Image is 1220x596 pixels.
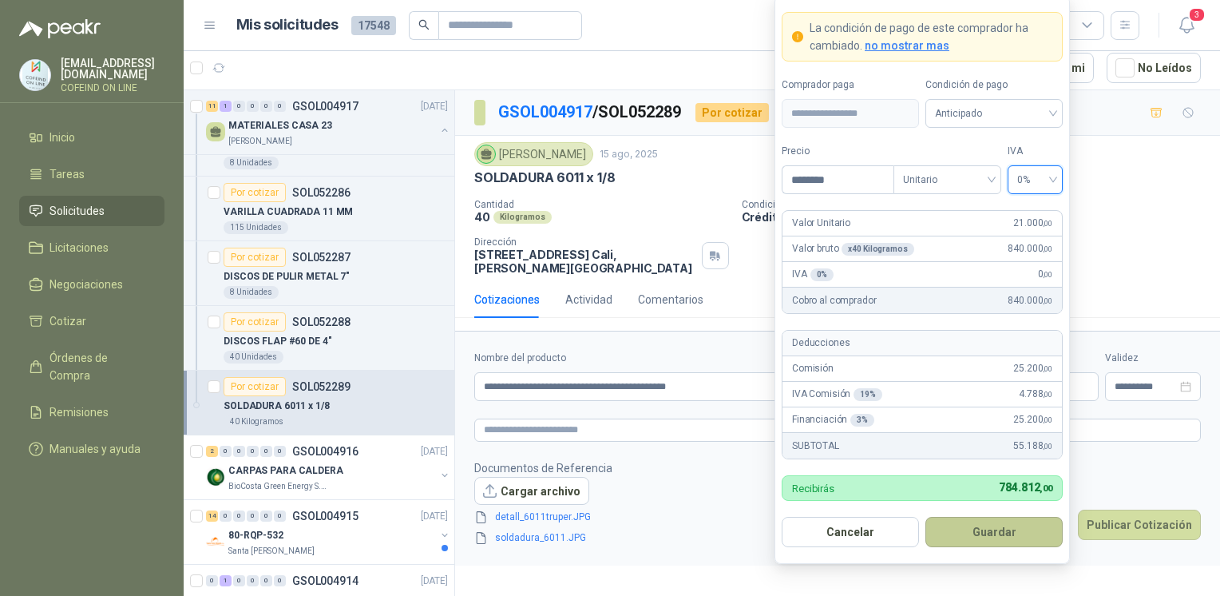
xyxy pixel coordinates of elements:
[228,118,332,133] p: MATERIALES CASA 23
[418,19,430,30] span: search
[742,210,1214,224] p: Crédito a 30 días
[184,306,454,371] a: Por cotizarSOL052288DISCOS FLAP #60 DE 4"40 Unidades
[61,58,164,80] p: [EMAIL_ADDRESS][DOMAIN_NAME]
[792,241,914,256] p: Valor bruto
[1013,216,1052,231] span: 21.000
[498,100,683,125] p: / SOL052289
[1078,510,1201,540] button: Publicar Cotización
[1038,267,1052,282] span: 0
[292,187,351,198] p: SOL052286
[224,334,331,349] p: DISCOS FLAP #60 DE 4"
[1107,53,1201,83] button: No Leídos
[206,511,218,522] div: 14
[792,483,834,494] p: Recibirás
[792,336,850,351] p: Deducciones
[206,97,451,148] a: 11 1 0 0 0 0 GSOL004917[DATE] MATERIALES CASA 23[PERSON_NAME]
[206,507,451,558] a: 14 0 0 0 0 0 GSOL004915[DATE] Company Logo80-RQP-532Santa [PERSON_NAME]
[224,157,279,169] div: 8 Unidades
[1040,483,1052,494] span: ,00
[274,101,286,112] div: 0
[292,381,351,392] p: SOL052289
[220,446,232,457] div: 0
[792,439,839,454] p: SUBTOTAL
[474,199,729,210] p: Cantidad
[792,361,834,376] p: Comisión
[224,351,283,364] div: 40 Unidades
[351,16,396,35] span: 17548
[903,168,992,192] span: Unitario
[493,211,552,224] div: Kilogramos
[489,530,597,546] a: soldadura_6011.JPG
[1013,361,1052,376] span: 25.200
[474,351,876,366] label: Nombre del producto
[1105,351,1201,366] label: Validez
[247,101,259,112] div: 0
[292,446,358,457] p: GSOL004916
[1043,442,1052,451] span: ,00
[19,306,164,336] a: Cotizar
[206,532,225,551] img: Company Logo
[233,446,245,457] div: 0
[1008,293,1052,308] span: 840.000
[474,236,695,248] p: Dirección
[247,446,259,457] div: 0
[247,575,259,586] div: 0
[19,122,164,153] a: Inicio
[850,414,874,427] div: 3 %
[50,349,149,384] span: Órdenes de Compra
[792,216,850,231] p: Valor Unitario
[474,459,616,477] p: Documentos de Referencia
[233,511,245,522] div: 0
[792,412,874,427] p: Financiación
[224,269,350,284] p: DISCOS DE PULIR METAL 7"
[184,371,454,435] a: Por cotizarSOL052289SOLDADURA 6011 x 1/840 Kilogramos
[421,99,448,114] p: [DATE]
[224,286,279,299] div: 8 Unidades
[854,388,882,401] div: 19 %
[842,243,913,256] div: x 40 Kilogramos
[247,511,259,522] div: 0
[421,509,448,524] p: [DATE]
[228,528,283,543] p: 80-RQP-532
[474,477,589,506] button: Cargar archivo
[489,510,597,525] a: detall_6011truper.JPG
[1013,412,1052,427] span: 25.200
[224,415,290,428] div: 40 Kilogramos
[925,517,1063,547] button: Guardar
[274,446,286,457] div: 0
[782,144,893,159] label: Precio
[20,60,50,90] img: Company Logo
[600,147,658,162] p: 15 ago, 2025
[236,14,339,37] h1: Mis solicitudes
[224,205,353,220] p: VARILLA CUADRADA 11 MM
[1008,241,1052,256] span: 840.000
[206,467,225,487] img: Company Logo
[224,248,286,267] div: Por cotizar
[474,210,490,224] p: 40
[810,268,834,281] div: 0 %
[792,387,882,402] p: IVA Comisión
[1008,144,1063,159] label: IVA
[228,480,329,493] p: BioCosta Green Energy S.A.S
[1172,11,1201,40] button: 3
[1043,244,1052,253] span: ,00
[19,434,164,464] a: Manuales y ayuda
[50,129,75,146] span: Inicio
[292,252,351,263] p: SOL052287
[1043,364,1052,373] span: ,00
[184,177,454,241] a: Por cotizarSOL052286VARILLA CUADRADA 11 MM115 Unidades
[233,101,245,112] div: 0
[695,103,769,122] div: Por cotizar
[999,481,1052,494] span: 784.812
[220,575,232,586] div: 1
[1043,296,1052,305] span: ,00
[224,312,286,332] div: Por cotizar
[865,39,949,52] span: no mostrar mas
[224,377,286,396] div: Por cotizar
[19,397,164,427] a: Remisiones
[260,575,272,586] div: 0
[1017,168,1053,192] span: 0%
[50,165,85,183] span: Tareas
[565,291,612,308] div: Actividad
[228,463,343,479] p: CARPAS PARA CALDERA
